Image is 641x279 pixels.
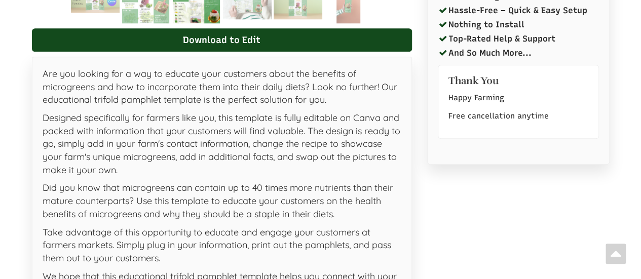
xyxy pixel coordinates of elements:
[448,110,588,123] p: Free cancellation anytime
[448,75,588,87] h4: Thank You
[438,31,599,46] li: Top-Rated Help & Support
[43,68,397,105] span: Are you looking for a way to educate your customers about the benefits of microgreens and how to ...
[43,182,393,219] span: Did you know that microgreens can contain up to 40 times more nutrients than their mature counter...
[32,28,412,52] a: Download to Edit
[438,46,599,60] li: And So Much More...
[438,3,599,17] li: Hassle-Free – Quick & Easy Setup
[438,17,599,31] li: Nothing to Install
[43,226,391,264] span: Take advantage of this opportunity to educate and engage your customers at farmers markets. Simpl...
[448,92,588,105] p: Happy Farming
[43,112,400,176] span: Designed specifically for farmers like you, this template is fully editable on Canva and packed w...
